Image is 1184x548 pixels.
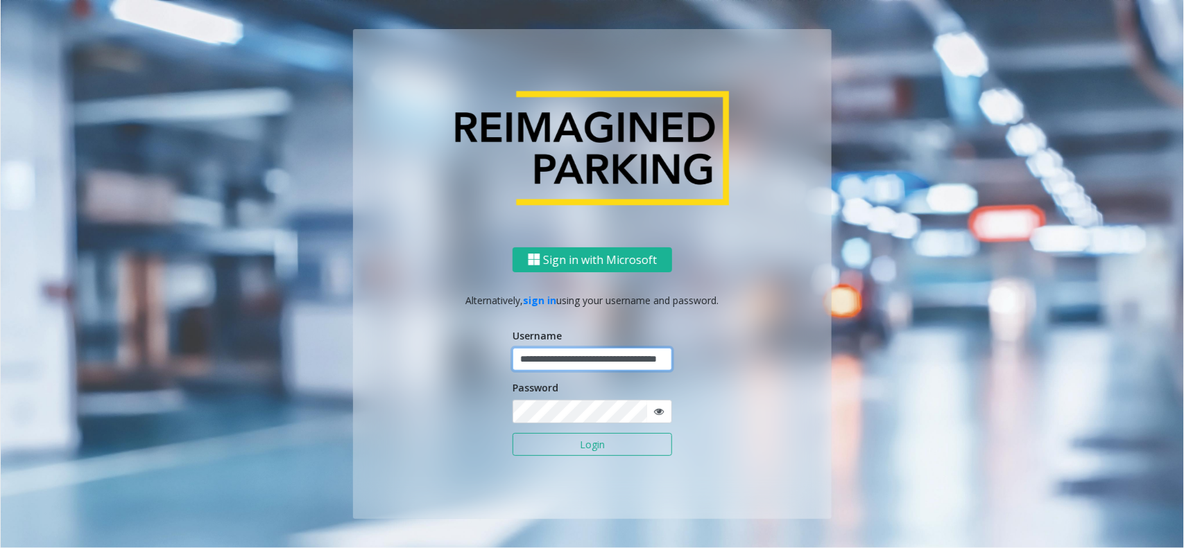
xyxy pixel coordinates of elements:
label: Username [513,328,562,343]
button: Login [513,433,672,457]
a: sign in [524,294,557,307]
button: Sign in with Microsoft [513,247,672,272]
p: Alternatively, using your username and password. [367,293,818,308]
label: Password [513,380,558,395]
